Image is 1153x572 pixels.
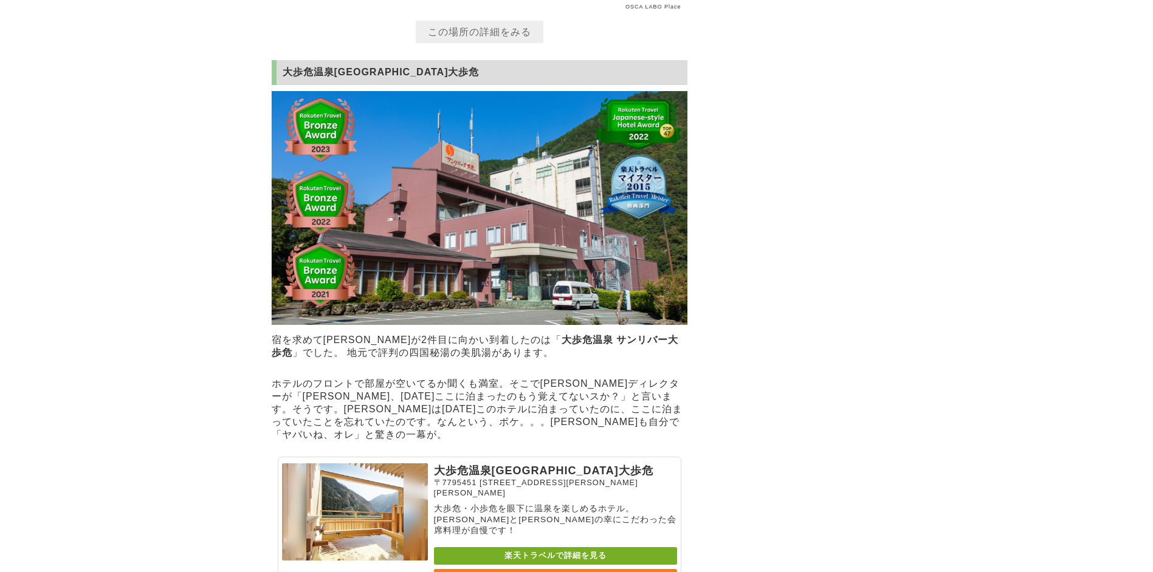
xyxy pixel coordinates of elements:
[272,91,687,325] img: 大歩危温泉サンリバー大歩危
[434,463,677,478] p: 大歩危温泉[GEOGRAPHIC_DATA]大歩危
[434,547,677,565] a: 楽天トラベルで詳細を見る
[272,375,687,444] p: ホテルのフロントで部屋が空いてるか聞くも満室。そこで[PERSON_NAME]ディレクターが「[PERSON_NAME]、[DATE]ここに泊まったのもう覚えてないスか？」と言います。そうです。...
[416,21,543,43] a: この場所の詳細をみる
[434,503,677,536] p: 大歩危・小歩危を眼下に温泉を楽しめるホテル。[PERSON_NAME]と[PERSON_NAME]の幸にこだわった会席料理が自慢です！
[625,4,681,10] a: OSCA LABO Place
[434,478,477,487] span: 〒7795451
[272,331,687,363] p: 宿を求めて[PERSON_NAME]が2件目に向かい到着したのは「 」でした。 地元で評判の四国秘湯の美肌湯があります。
[434,478,638,497] span: [STREET_ADDRESS][PERSON_NAME][PERSON_NAME]
[272,60,687,85] h2: 大歩危温泉[GEOGRAPHIC_DATA]大歩危
[282,463,428,560] img: 大歩危温泉サンリバー大歩危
